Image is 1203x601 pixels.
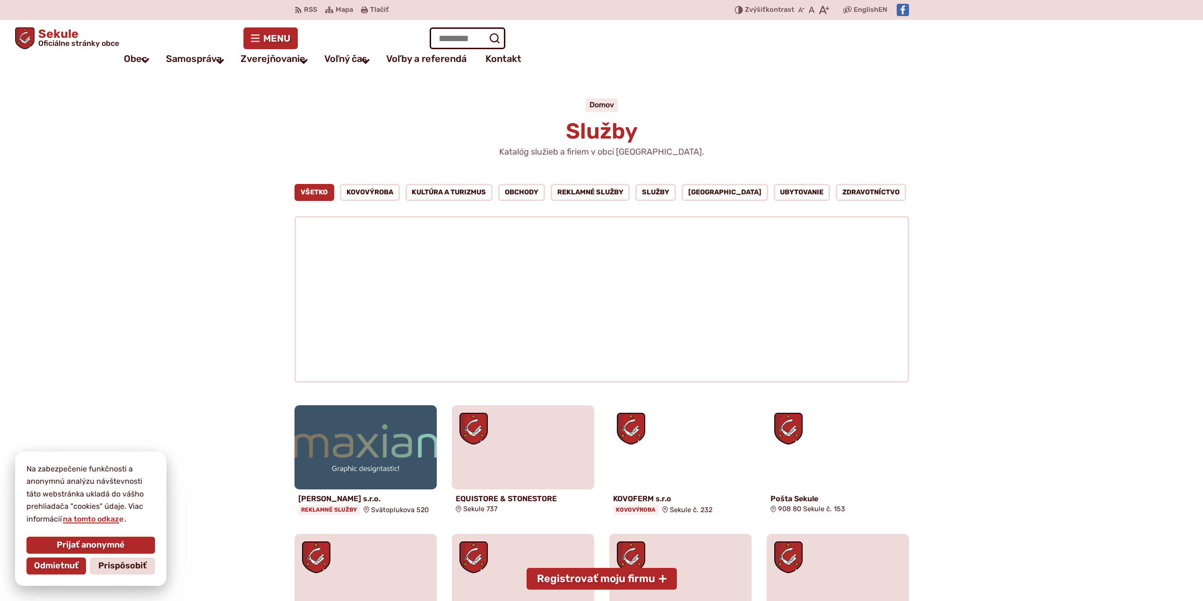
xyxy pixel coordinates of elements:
[635,184,676,201] a: Služby
[463,505,497,513] span: Sekule 737
[878,4,887,16] span: EN
[15,27,35,49] img: Prejsť na domovskú stránku
[589,100,614,109] a: Domov
[26,463,155,525] p: Na zabezpečenie funkčnosti a anonymnú analýzu návštevnosti táto webstránka ukladá do vášho prehli...
[38,40,119,47] span: Oficiálne stránky obce
[124,49,147,68] a: Obec
[57,540,125,550] span: Prijať anonymné
[836,184,906,201] a: Zdravotníctvo
[304,4,317,16] span: RSS
[15,27,119,49] a: Logo Sekule, prejsť na domovskú stránku.
[770,494,905,503] h4: Pošta Sekule
[293,50,315,72] button: Otvoriť podmenu pre Zverejňovanie
[745,6,794,14] span: kontrast
[854,4,878,16] span: English
[370,6,389,14] span: Tlačiť
[774,184,831,201] a: Ubytovanie
[609,405,752,519] a: KOVOFERM s.r.o Kovovýroba Sekule č. 232
[294,216,909,383] div: Mapa služieb
[340,184,400,201] a: Kovovýroba
[682,184,768,201] a: [GEOGRAPHIC_DATA]
[135,49,156,71] button: Otvoriť podmenu pre
[35,28,119,47] span: Sekule
[551,184,630,201] a: REKLAMNÉ SLUŽBY
[371,506,429,514] span: Svätoplukova 520
[456,494,590,503] h4: EQUISTORE & STONESTORE
[566,118,638,144] span: Služby
[498,184,545,201] a: Obchody
[298,494,433,503] h4: [PERSON_NAME] s.r.o.
[745,6,766,14] span: Zvýšiť
[488,147,715,157] p: Katalóg služieb a firiem v obci [GEOGRAPHIC_DATA].
[26,557,86,575] button: Odmietnuť
[26,537,155,554] button: Prijať anonymné
[452,405,594,517] a: EQUISTORE & STONESTORE Sekule 737
[34,561,78,571] span: Odmietnuť
[852,4,889,16] a: English EN
[241,49,305,68] a: Zverejňovanie
[386,49,467,68] a: Voľby a referendá
[62,514,124,523] a: na tomto odkaze
[294,405,437,519] a: [PERSON_NAME] s.r.o. REKLAMNÉ SLUŽBY Svätoplukova 520
[527,568,677,590] button: Registrovať moju firmu
[767,405,909,517] a: Pošta Sekule 908 80 Sekule č. 153
[355,50,377,72] button: Otvoriť podmenu pre
[209,50,231,72] button: Otvoriť podmenu pre
[324,49,367,68] a: Voľný čas
[897,4,909,16] img: Prejsť na Facebook stránku
[778,505,845,513] span: 908 80 Sekule č. 153
[485,49,521,68] a: Kontakt
[98,561,147,571] span: Prispôsobiť
[243,27,298,49] button: Menu
[90,557,155,575] button: Prispôsobiť
[298,505,360,514] span: REKLAMNÉ SLUŽBY
[294,184,335,201] a: Všetko
[613,494,748,503] h4: KOVOFERM s.r.o
[670,506,712,514] span: Sekule č. 232
[406,184,493,201] a: Kultúra a turizmus
[263,35,290,42] span: Menu
[166,49,222,68] a: Samospráva
[537,573,655,585] span: Registrovať moju firmu
[336,4,353,16] span: Mapa
[613,505,658,514] span: Kovovýroba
